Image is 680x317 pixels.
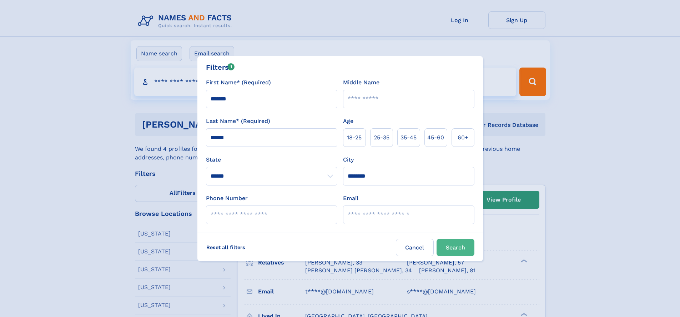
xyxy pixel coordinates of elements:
[374,133,389,142] span: 25‑35
[427,133,444,142] span: 45‑60
[437,239,474,256] button: Search
[206,78,271,87] label: First Name* (Required)
[343,78,379,87] label: Middle Name
[206,155,337,164] label: State
[206,62,235,73] div: Filters
[458,133,468,142] span: 60+
[343,117,353,125] label: Age
[206,117,270,125] label: Last Name* (Required)
[206,194,248,203] label: Phone Number
[396,239,434,256] label: Cancel
[343,194,358,203] label: Email
[343,155,354,164] label: City
[401,133,417,142] span: 35‑45
[202,239,250,256] label: Reset all filters
[347,133,362,142] span: 18‑25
